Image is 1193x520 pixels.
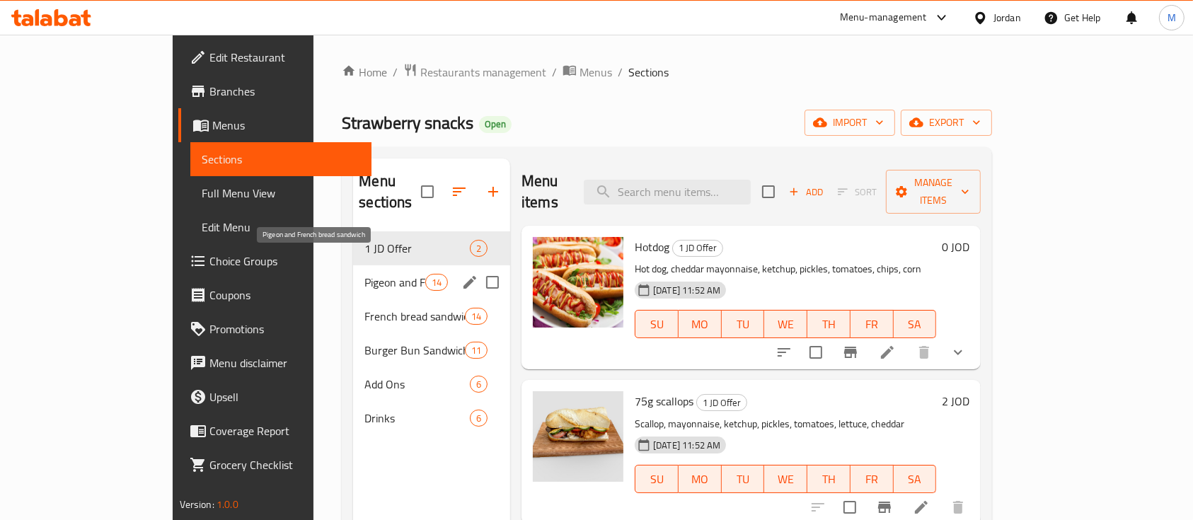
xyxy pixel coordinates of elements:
span: 75g scallops [635,391,693,412]
span: Add [787,184,825,200]
button: TU [722,465,765,493]
span: 1 JD Offer [364,240,470,257]
svg: Show Choices [950,344,967,361]
div: items [425,274,448,291]
button: SA [894,310,937,338]
a: Promotions [178,312,372,346]
span: Edit Restaurant [209,49,361,66]
span: Select section [754,177,783,207]
img: Hotdog [533,237,623,328]
span: Hotdog [635,236,669,258]
a: Restaurants management [403,63,546,81]
span: [DATE] 11:52 AM [647,284,726,297]
a: Edit menu item [879,344,896,361]
span: 2 [471,242,487,255]
button: export [901,110,992,136]
span: Strawberry snacks [342,107,473,139]
button: MO [679,310,722,338]
button: edit [459,272,480,293]
div: Menu-management [840,9,927,26]
a: Upsell [178,380,372,414]
span: Coupons [209,287,361,304]
nav: Menu sections [353,226,510,441]
div: Drinks6 [353,401,510,435]
div: Add Ons6 [353,367,510,401]
h6: 0 JOD [942,237,969,257]
h2: Menu items [521,171,567,213]
p: Scallop, mayonnaise, ketchup, pickles, tomatoes, lettuce, cheddar [635,415,936,433]
span: Select to update [801,337,831,367]
div: items [465,308,488,325]
button: import [805,110,895,136]
span: Menu disclaimer [209,354,361,371]
button: Manage items [886,170,981,214]
img: 75g scallops [533,391,623,482]
span: Add item [783,181,829,203]
span: Coverage Report [209,422,361,439]
p: Hot dog, cheddar mayonnaise, ketchup, pickles, tomatoes, chips, corn [635,260,936,278]
div: Pigeon and French bread sandwich14edit [353,265,510,299]
nav: breadcrumb [342,63,992,81]
span: SA [899,314,931,335]
span: Menus [212,117,361,134]
a: Edit menu item [913,499,930,516]
button: FR [851,465,894,493]
span: SU [641,469,673,490]
span: Branches [209,83,361,100]
span: Menus [580,64,612,81]
span: 14 [426,276,447,289]
span: TU [727,469,759,490]
button: MO [679,465,722,493]
span: Open [479,118,512,130]
span: Select section first [829,181,886,203]
span: WE [770,314,802,335]
span: FR [856,314,888,335]
span: Burger Bun Sandwich [364,342,464,359]
li: / [552,64,557,81]
button: TH [807,465,851,493]
span: French bread sandwich [364,308,464,325]
span: M [1168,10,1176,25]
div: items [465,342,488,359]
button: SA [894,465,937,493]
span: SA [899,469,931,490]
div: Open [479,116,512,133]
button: SU [635,310,679,338]
a: Coupons [178,278,372,312]
div: 1 JD Offer2 [353,231,510,265]
input: search [584,180,751,204]
span: MO [684,469,716,490]
a: Branches [178,74,372,108]
a: Edit Restaurant [178,40,372,74]
span: Grocery Checklist [209,456,361,473]
span: Choice Groups [209,253,361,270]
span: Restaurants management [420,64,546,81]
span: 1 JD Offer [697,395,747,411]
button: Add section [476,175,510,209]
div: 1 JD Offer [696,394,747,411]
li: / [618,64,623,81]
button: SU [635,465,679,493]
span: Add Ons [364,376,470,393]
span: 1.0.0 [217,495,238,514]
a: Menu disclaimer [178,346,372,380]
span: 11 [466,344,487,357]
span: WE [770,469,802,490]
a: Menus [178,108,372,142]
span: FR [856,469,888,490]
div: Burger Bun Sandwich11 [353,333,510,367]
span: TH [813,469,845,490]
button: Add [783,181,829,203]
div: items [470,376,488,393]
li: / [393,64,398,81]
a: Sections [190,142,372,176]
span: Sort sections [442,175,476,209]
a: Menus [563,63,612,81]
span: 1 JD Offer [673,240,722,256]
span: Promotions [209,320,361,337]
span: Edit Menu [202,219,361,236]
div: items [470,240,488,257]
